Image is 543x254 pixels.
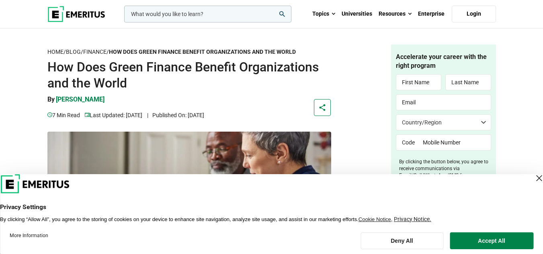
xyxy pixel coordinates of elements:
input: Last Name [445,74,491,90]
input: First Name [396,74,442,90]
p: Last Updated: [DATE] [85,111,142,120]
a: Login [452,6,496,22]
a: Home [47,49,64,55]
select: Country [396,114,491,130]
a: Blog [66,49,81,55]
a: [PERSON_NAME] [56,95,105,110]
input: woocommerce-product-search-field-0 [124,6,291,22]
p: 7 min read [47,111,80,120]
input: Email [396,94,491,110]
input: Code [396,134,417,150]
label: By clicking the button below, you agree to receive communications via Email/Call/WhatsApp/SMS fro... [399,158,491,185]
img: video-views [47,112,52,117]
p: [PERSON_NAME] [56,95,105,104]
strong: How Does Green Finance Benefit Organizations and the World [109,49,296,55]
img: video-views [85,112,90,117]
p: Published On: [DATE] [147,111,204,120]
a: Finance [83,49,107,55]
span: | [147,112,148,118]
span: / / / [47,49,296,55]
h1: How Does Green Finance Benefit Organizations and the World [47,59,331,91]
input: Mobile Number [417,134,491,150]
span: By [47,96,55,103]
h4: Accelerate your career with the right program [396,53,491,71]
